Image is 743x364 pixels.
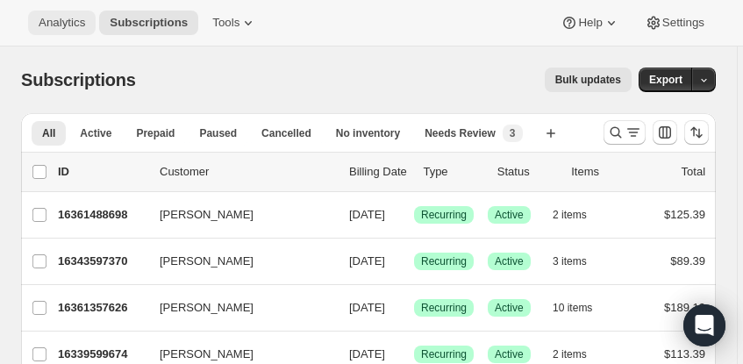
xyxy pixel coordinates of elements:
span: Export [649,73,682,87]
p: Status [497,163,557,181]
span: All [42,126,55,140]
p: Customer [160,163,335,181]
span: [PERSON_NAME] [160,253,254,270]
span: Bulk updates [555,73,621,87]
div: 16361357626[PERSON_NAME][DATE]SuccessRecurringSuccessActive10 items$189.19 [58,296,705,320]
button: Analytics [28,11,96,35]
button: [PERSON_NAME] [149,294,325,322]
button: Tools [202,11,268,35]
span: Help [578,16,602,30]
span: [PERSON_NAME] [160,346,254,363]
span: Active [495,254,524,268]
div: 16343597370[PERSON_NAME][DATE]SuccessRecurringSuccessActive3 items$89.39 [58,249,705,274]
p: 16339599674 [58,346,146,363]
span: [PERSON_NAME] [160,299,254,317]
div: IDCustomerBilling DateTypeStatusItemsTotal [58,163,705,181]
span: Active [80,126,111,140]
button: 3 items [553,249,606,274]
p: 16361357626 [58,299,146,317]
button: [PERSON_NAME] [149,247,325,275]
span: Recurring [421,254,467,268]
div: 16361488698[PERSON_NAME][DATE]SuccessRecurringSuccessActive2 items$125.39 [58,203,705,227]
span: $113.39 [664,347,705,360]
span: 2 items [553,347,587,361]
span: No inventory [336,126,400,140]
span: Paused [199,126,237,140]
button: Export [639,68,693,92]
span: 3 [510,126,516,140]
span: 10 items [553,301,592,315]
span: Active [495,301,524,315]
div: Type [423,163,482,181]
button: 10 items [553,296,611,320]
span: Recurring [421,301,467,315]
button: 2 items [553,203,606,227]
span: [DATE] [349,347,385,360]
p: ID [58,163,146,181]
span: Recurring [421,208,467,222]
button: Bulk updates [545,68,632,92]
p: Total [682,163,705,181]
span: $189.19 [664,301,705,314]
span: [PERSON_NAME] [160,206,254,224]
span: Prepaid [136,126,175,140]
button: Help [550,11,630,35]
p: Billing Date [349,163,409,181]
span: Active [495,208,524,222]
button: [PERSON_NAME] [149,201,325,229]
button: Search and filter results [604,120,646,145]
span: Subscriptions [110,16,188,30]
p: 16343597370 [58,253,146,270]
span: 2 items [553,208,587,222]
button: Settings [634,11,715,35]
span: $89.39 [670,254,705,268]
span: Subscriptions [21,70,136,89]
p: 16361488698 [58,206,146,224]
span: [DATE] [349,301,385,314]
span: [DATE] [349,208,385,221]
div: Items [571,163,631,181]
span: Needs Review [425,126,496,140]
button: Customize table column order and visibility [653,120,677,145]
span: Active [495,347,524,361]
span: Tools [212,16,239,30]
span: Recurring [421,347,467,361]
span: 3 items [553,254,587,268]
button: Sort the results [684,120,709,145]
span: Analytics [39,16,85,30]
div: Open Intercom Messenger [683,304,725,346]
span: $125.39 [664,208,705,221]
span: Settings [662,16,704,30]
button: Subscriptions [99,11,198,35]
button: Create new view [537,121,565,146]
span: [DATE] [349,254,385,268]
span: Cancelled [261,126,311,140]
